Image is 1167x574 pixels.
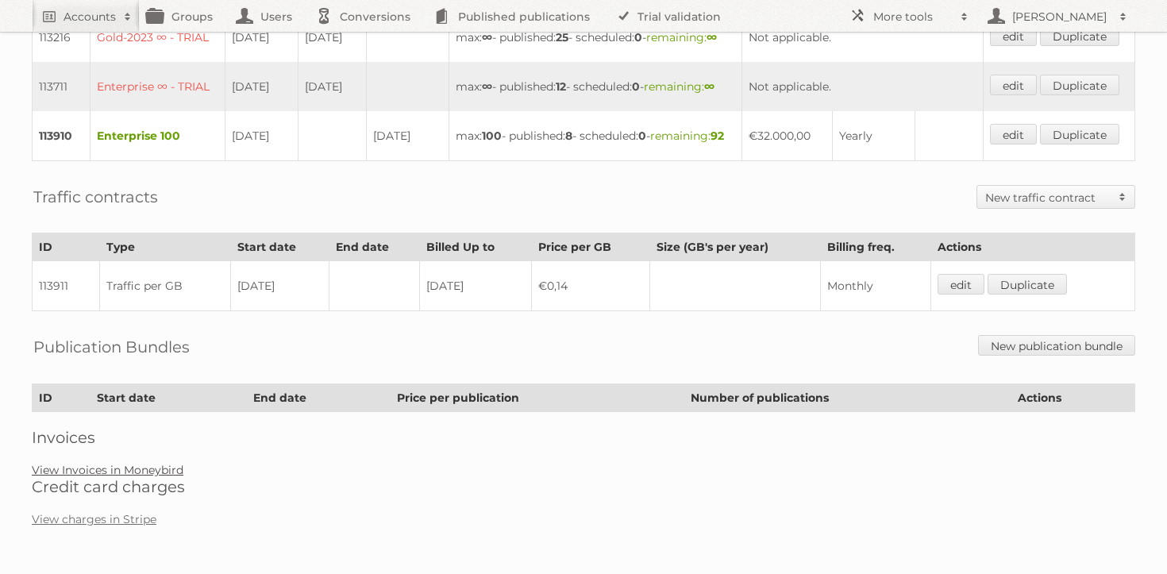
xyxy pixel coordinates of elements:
td: max: - published: - scheduled: - [449,13,742,62]
td: [DATE] [225,13,298,62]
td: €32.000,00 [742,111,833,161]
h2: Publication Bundles [33,335,190,359]
strong: 0 [632,79,640,94]
td: Not applicable. [742,13,984,62]
th: Start date [91,384,247,412]
a: Duplicate [1040,25,1119,46]
h2: Accounts [64,9,116,25]
th: Price per publication [391,384,684,412]
td: Not applicable. [742,62,984,111]
a: edit [938,274,984,295]
a: Duplicate [988,274,1067,295]
h2: New traffic contract [985,190,1111,206]
th: Start date [230,233,329,261]
th: End date [329,233,420,261]
strong: ∞ [482,30,492,44]
strong: ∞ [704,79,714,94]
a: View Invoices in Moneybird [32,463,183,477]
th: Type [99,233,230,261]
a: edit [990,75,1037,95]
td: €0,14 [531,261,649,311]
td: Enterprise 100 [91,111,225,161]
td: [DATE] [366,111,449,161]
td: 113711 [33,62,91,111]
a: edit [990,124,1037,144]
span: Toggle [1111,186,1134,208]
strong: 0 [638,129,646,143]
h2: Invoices [32,428,1135,447]
td: Monthly [821,261,931,311]
th: Number of publications [684,384,1011,412]
a: Duplicate [1040,124,1119,144]
td: [DATE] [225,62,298,111]
span: remaining: [644,79,714,94]
strong: 92 [711,129,724,143]
td: Yearly [832,111,915,161]
strong: ∞ [707,30,717,44]
span: remaining: [646,30,717,44]
th: ID [33,233,100,261]
td: 113910 [33,111,91,161]
h2: Credit card charges [32,477,1135,496]
td: Traffic per GB [99,261,230,311]
th: Billing freq. [821,233,931,261]
td: 113216 [33,13,91,62]
strong: 8 [565,129,572,143]
strong: 100 [482,129,502,143]
th: Billed Up to [420,233,532,261]
th: Actions [1011,384,1135,412]
td: max: - published: - scheduled: - [449,62,742,111]
strong: 0 [634,30,642,44]
h2: Traffic contracts [33,185,158,209]
td: [DATE] [230,261,329,311]
strong: 12 [556,79,566,94]
th: Price per GB [531,233,649,261]
td: max: - published: - scheduled: - [449,111,742,161]
h2: [PERSON_NAME] [1008,9,1111,25]
th: Actions [931,233,1135,261]
td: 113911 [33,261,100,311]
td: Enterprise ∞ - TRIAL [91,62,225,111]
a: View charges in Stripe [32,512,156,526]
a: New publication bundle [978,335,1135,356]
td: [DATE] [298,13,366,62]
h2: More tools [873,9,953,25]
td: Gold-2023 ∞ - TRIAL [91,13,225,62]
td: [DATE] [420,261,532,311]
th: ID [33,384,91,412]
a: edit [990,25,1037,46]
span: remaining: [650,129,724,143]
td: [DATE] [298,62,366,111]
th: End date [247,384,391,412]
a: New traffic contract [977,186,1134,208]
strong: ∞ [482,79,492,94]
th: Size (GB's per year) [649,233,821,261]
a: Duplicate [1040,75,1119,95]
td: [DATE] [225,111,298,161]
strong: 25 [556,30,568,44]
